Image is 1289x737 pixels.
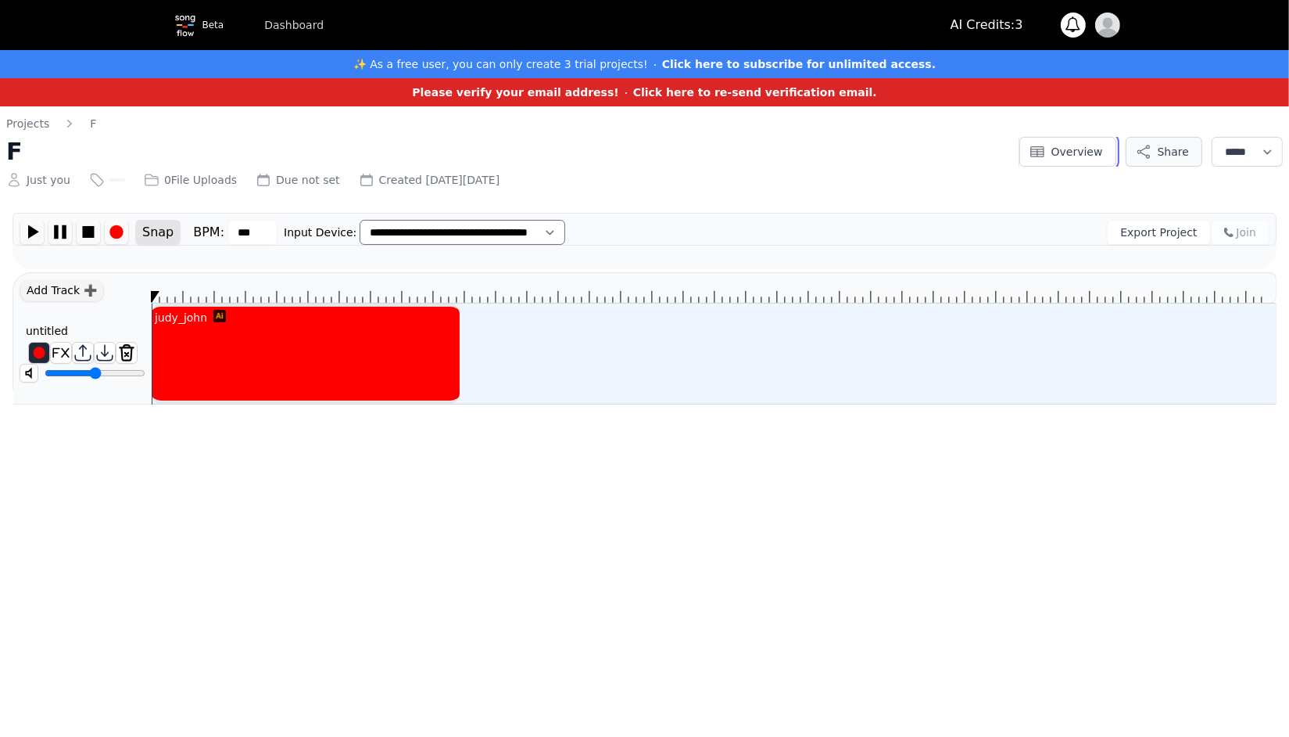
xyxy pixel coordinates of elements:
nav: Breadcrumb [6,116,1010,131]
p: AI Credits: 3 [951,16,1023,34]
img: pause-7FOZAIPN.svg [48,220,72,244]
strong: ✨ As a free user, you can only create 3 trial projects! [353,58,648,70]
a: Projects [6,116,49,131]
strong: Click here to re-send verification email. [633,86,877,99]
img: play-HN6QGP6F.svg [20,220,44,244]
button: Overview [1019,137,1116,167]
img: 1051px-Adobe_Illustrator_CC_icon.svg.png [213,310,226,322]
img: export-FJOLR6JH.svg [95,343,115,363]
a: Dashboard [255,11,333,39]
img: trash-VMEC2UDV.svg [116,343,137,363]
p: Due not set [276,172,340,188]
button: Join [1211,220,1269,245]
p: Created [DATE][DATE] [379,172,500,188]
button: Share [1126,137,1202,167]
img: unmute-VYQ6XJBC.svg [20,365,38,382]
div: untitled [20,323,74,339]
strong: Please verify your email address! [412,86,619,99]
p: Beta [202,19,224,31]
a: Overview [1019,148,1116,163]
p: Just you [27,172,70,188]
strong: Click here to subscribe for unlimited access. [662,58,936,70]
h2: F [6,138,1010,166]
label: Input Device: [284,225,356,240]
img: record-BSW3YWYX.svg [29,343,49,363]
img: Topline [170,9,201,41]
img: record-BSW3YWYX.svg [105,220,128,244]
button: Export Project [1107,220,1210,245]
div: Add Track ➕ [20,279,104,302]
label: BPM: [193,223,224,242]
img: import-GJ37EX3T.svg [73,343,93,363]
a: F [90,116,96,131]
button: Snap [135,220,181,245]
img: phone-UTJ6M45A.svg [1224,228,1234,237]
div: judy_john [152,307,210,329]
button: Please verify your email address!Click here to re-send verification email. [412,83,877,102]
img: stop-IIWY7GUR.svg [77,220,100,244]
img: effects-YESYWAN3.svg [51,343,71,363]
div: 0 File Uploads [144,172,237,188]
button: ✨ As a free user, you can only create 3 trial projects!Click here to subscribe for unlimited access. [353,55,936,74]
